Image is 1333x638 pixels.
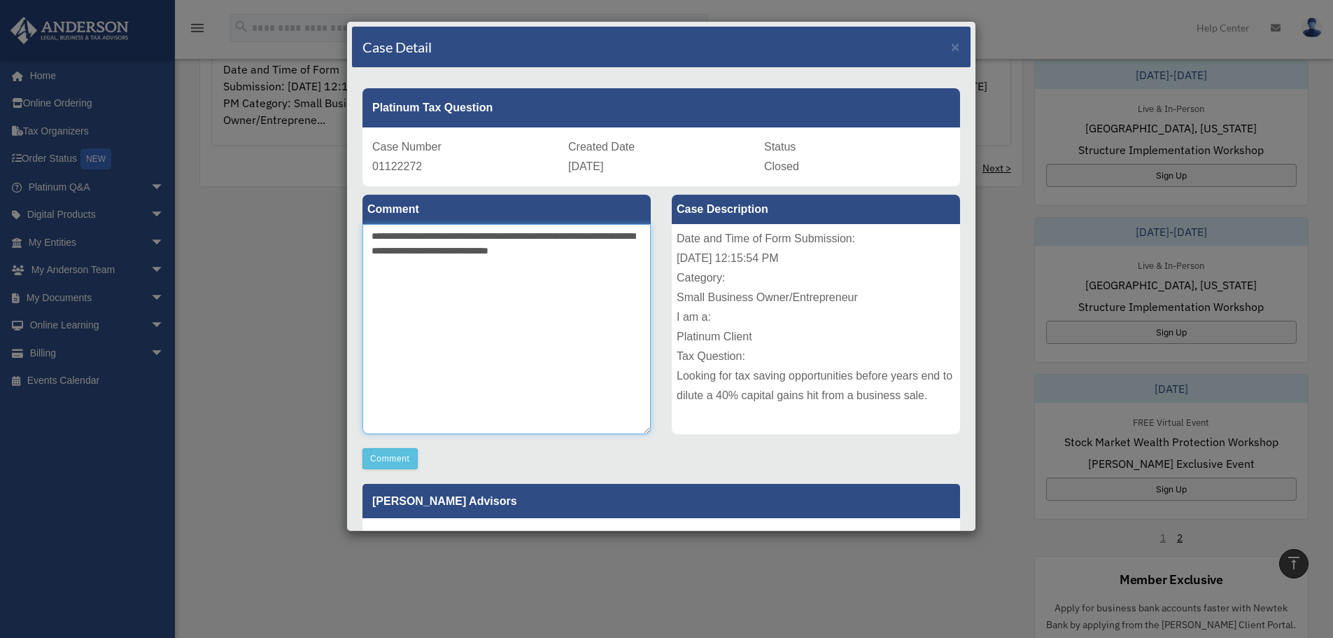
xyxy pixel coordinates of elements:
label: Comment [362,195,651,224]
label: Case Description [672,195,960,224]
span: Status [764,141,796,153]
span: [DATE] [568,160,603,172]
span: Closed [764,160,799,172]
div: Date and Time of Form Submission: [DATE] 12:15:54 PM Category: Small Business Owner/Entrepreneur ... [672,224,960,434]
span: 01122272 [372,160,422,172]
span: × [951,39,960,55]
span: Created Date [568,141,635,153]
p: [PERSON_NAME] Advisors [362,484,960,518]
span: Case Number [372,141,442,153]
button: Comment [362,448,418,469]
button: Close [951,39,960,54]
h4: Case Detail [362,37,432,57]
div: Platinum Tax Question [362,88,960,127]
